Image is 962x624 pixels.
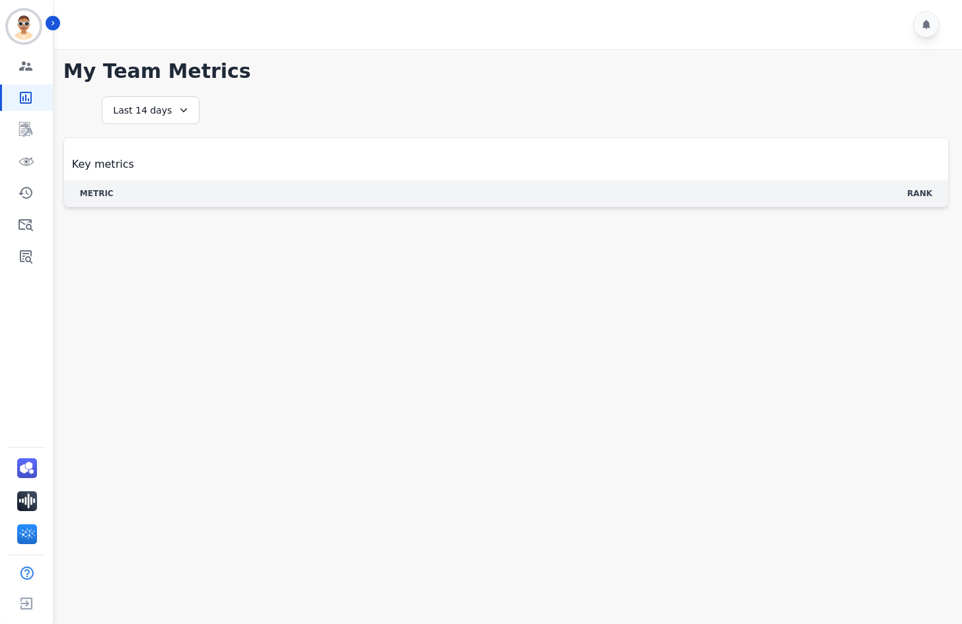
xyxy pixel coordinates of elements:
[8,11,40,42] img: Bordered avatar
[891,180,948,207] th: RANK
[64,180,152,207] th: METRIC
[63,59,949,83] h1: My Team Metrics
[72,156,134,172] span: Key metrics
[102,96,200,124] div: Last 14 days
